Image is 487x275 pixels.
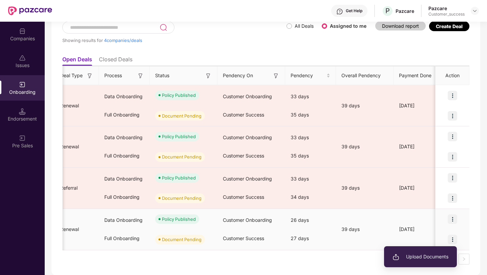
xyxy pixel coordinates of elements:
div: Full Onboarding [99,147,150,165]
span: P [385,7,390,15]
div: Data Onboarding [99,170,150,188]
div: 39 days [336,184,394,192]
button: right [459,254,469,265]
div: Data Onboarding [99,87,150,106]
div: Policy Published [162,133,196,140]
div: 39 days [336,102,394,109]
th: Action [436,66,469,85]
div: Create Deal [436,23,463,29]
span: Customer Success [223,235,264,241]
div: 27 days [285,229,336,248]
div: [DATE] [394,102,444,109]
span: Customer Onboarding [223,93,272,99]
span: Customer Onboarding [223,217,272,223]
li: Closed Deals [99,56,132,66]
span: Pendency On [223,72,253,79]
div: [DATE] [394,226,444,233]
span: Renewal [55,144,84,149]
img: icon [448,214,457,224]
div: Policy Published [162,174,196,181]
img: svg+xml;base64,PHN2ZyB3aWR0aD0iMTQuNSIgaGVpZ2h0PSIxNC41IiB2aWV3Qm94PSIwIDAgMTYgMTYiIGZpbGw9Im5vbm... [19,108,26,115]
div: Pazcare [396,8,414,14]
div: Policy Published [162,216,196,223]
img: svg+xml;base64,PHN2ZyB3aWR0aD0iMjAiIGhlaWdodD0iMjAiIHZpZXdCb3g9IjAgMCAyMCAyMCIgZmlsbD0ibm9uZSIgeG... [393,254,399,260]
img: svg+xml;base64,PHN2ZyBpZD0iSXNzdWVzX2Rpc2FibGVkIiB4bWxucz0iaHR0cDovL3d3dy53My5vcmcvMjAwMC9zdmciIH... [19,55,26,61]
span: Renewal [55,226,84,232]
div: Document Pending [162,112,202,119]
span: Process [104,72,122,79]
img: icon [448,132,457,141]
img: svg+xml;base64,PHN2ZyB3aWR0aD0iMTYiIGhlaWdodD0iMTYiIHZpZXdCb3g9IjAgMCAxNiAxNiIgZmlsbD0ibm9uZSIgeG... [205,72,212,79]
span: right [462,257,466,261]
div: Showing results for [62,38,287,43]
div: Full Onboarding [99,188,150,206]
div: 39 days [336,143,394,150]
span: Customer Success [223,194,264,200]
span: Customer Onboarding [223,134,272,140]
img: svg+xml;base64,PHN2ZyBpZD0iRHJvcGRvd24tMzJ4MzIiIHhtbG5zPSJodHRwOi8vd3d3LnczLm9yZy8yMDAwL3N2ZyIgd2... [472,8,478,14]
div: 34 days [285,188,336,206]
img: icon [448,235,457,244]
img: icon [448,152,457,162]
span: Customer Success [223,153,264,158]
li: Open Deals [62,56,92,66]
img: icon [448,193,457,203]
img: svg+xml;base64,PHN2ZyB3aWR0aD0iMjAiIGhlaWdodD0iMjAiIHZpZXdCb3g9IjAgMCAyMCAyMCIgZmlsbD0ibm9uZSIgeG... [19,81,26,88]
th: Payment Done [394,66,444,85]
div: 35 days [285,147,336,165]
th: Overall Pendency [336,66,394,85]
img: svg+xml;base64,PHN2ZyB3aWR0aD0iMjQiIGhlaWdodD0iMjUiIHZpZXdCb3g9IjAgMCAyNCAyNSIgZmlsbD0ibm9uZSIgeG... [160,23,167,31]
img: New Pazcare Logo [8,6,52,15]
div: Document Pending [162,153,202,160]
span: Pendency [291,72,325,79]
div: 35 days [285,106,336,124]
div: 33 days [285,170,336,188]
div: 33 days [285,87,336,106]
span: Referral [55,185,83,191]
div: Get Help [346,8,362,14]
span: Customer Onboarding [223,176,272,182]
div: Full Onboarding [99,106,150,124]
label: All Deals [295,23,314,29]
span: 4 companies/deals [104,38,142,43]
img: icon [448,91,457,100]
img: svg+xml;base64,PHN2ZyB3aWR0aD0iMTYiIGhlaWdodD0iMTYiIHZpZXdCb3g9IjAgMCAxNiAxNiIgZmlsbD0ibm9uZSIgeG... [137,72,144,79]
img: svg+xml;base64,PHN2ZyB3aWR0aD0iMTYiIGhlaWdodD0iMTYiIHZpZXdCb3g9IjAgMCAxNiAxNiIgZmlsbD0ibm9uZSIgeG... [273,72,279,79]
th: Pendency [285,66,336,85]
div: 39 days [336,226,394,233]
button: Download report [375,21,426,30]
div: Pazcare [428,5,465,12]
img: icon [448,173,457,183]
img: svg+xml;base64,PHN2ZyB3aWR0aD0iMTYiIGhlaWdodD0iMTYiIHZpZXdCb3g9IjAgMCAxNiAxNiIgZmlsbD0ibm9uZSIgeG... [86,72,93,79]
img: svg+xml;base64,PHN2ZyB3aWR0aD0iMjAiIGhlaWdodD0iMjAiIHZpZXdCb3g9IjAgMCAyMCAyMCIgZmlsbD0ibm9uZSIgeG... [19,135,26,142]
div: Data Onboarding [99,128,150,147]
span: Upload Documents [393,253,448,260]
div: Customer_success [428,12,465,17]
div: [DATE] [394,143,444,150]
img: svg+xml;base64,PHN2ZyBpZD0iQ29tcGFuaWVzIiB4bWxucz0iaHR0cDovL3d3dy53My5vcmcvMjAwMC9zdmciIHdpZHRoPS... [19,28,26,35]
img: icon [448,111,457,121]
label: Assigned to me [330,23,366,29]
div: Full Onboarding [99,229,150,248]
span: Payment Done [399,72,433,79]
span: Deal Type [60,72,83,79]
div: [DATE] [394,184,444,192]
li: Next Page [459,254,469,265]
div: Document Pending [162,236,202,243]
span: Customer Success [223,112,264,118]
div: 33 days [285,128,336,147]
div: Document Pending [162,195,202,202]
div: Policy Published [162,92,196,99]
span: Renewal [55,103,84,108]
div: 26 days [285,211,336,229]
img: svg+xml;base64,PHN2ZyBpZD0iSGVscC0zMngzMiIgeG1sbnM9Imh0dHA6Ly93d3cudzMub3JnLzIwMDAvc3ZnIiB3aWR0aD... [336,8,343,15]
span: Status [155,72,169,79]
div: Data Onboarding [99,211,150,229]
